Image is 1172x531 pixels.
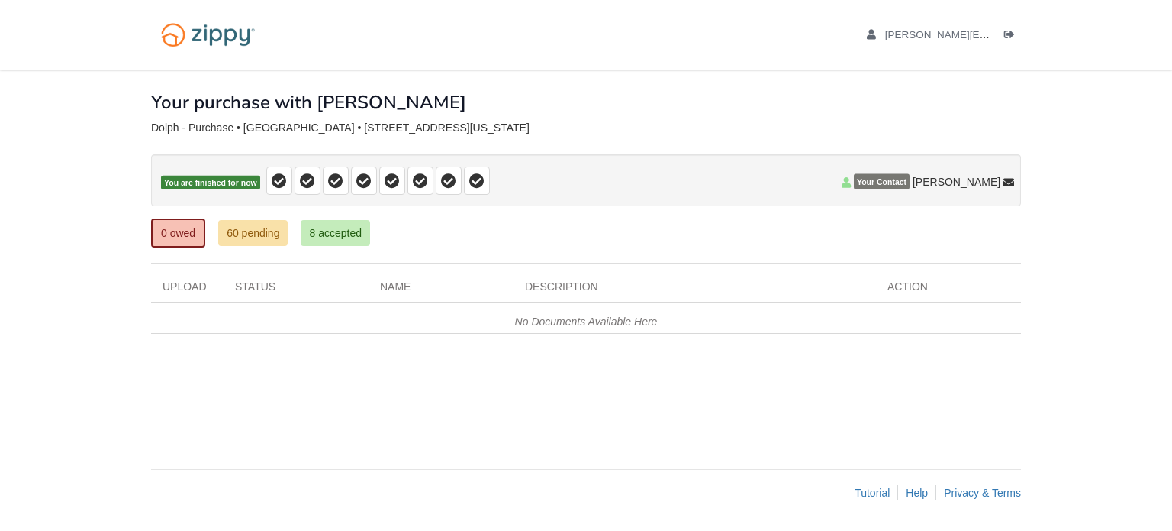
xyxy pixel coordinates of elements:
[224,279,369,302] div: Status
[514,279,876,302] div: Description
[854,174,910,189] span: Your Contact
[151,219,205,248] a: 0 owed
[151,121,1021,134] div: Dolph - Purchase • [GEOGRAPHIC_DATA] • [STREET_ADDRESS][US_STATE]
[1004,29,1021,44] a: Log out
[151,92,466,112] h1: Your purchase with [PERSON_NAME]
[855,487,890,499] a: Tutorial
[944,487,1021,499] a: Privacy & Terms
[515,316,658,328] em: No Documents Available Here
[369,279,514,302] div: Name
[913,174,1000,189] span: [PERSON_NAME]
[161,176,260,190] span: You are finished for now
[151,279,224,302] div: Upload
[906,487,928,499] a: Help
[301,220,370,246] a: 8 accepted
[218,220,288,246] a: 60 pending
[151,15,265,54] img: Logo
[876,279,1021,302] div: Action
